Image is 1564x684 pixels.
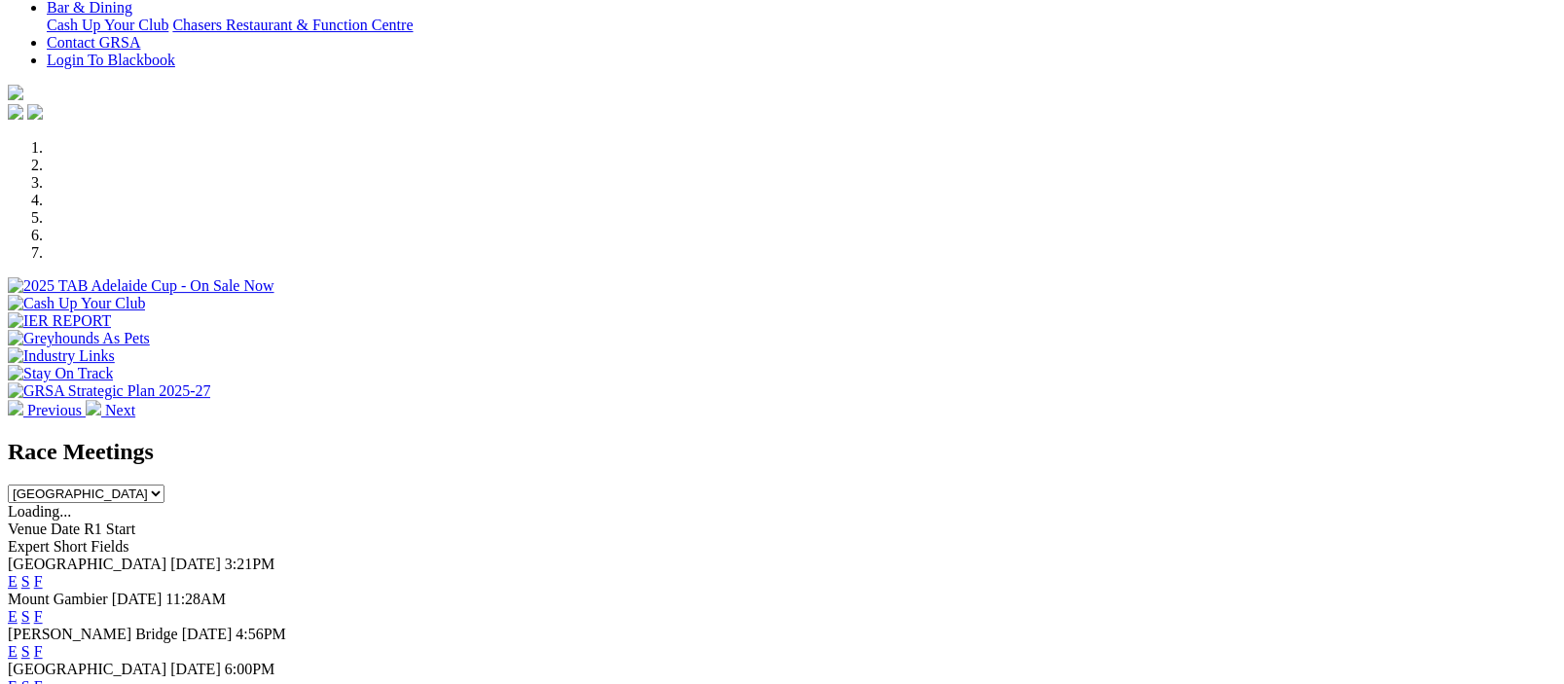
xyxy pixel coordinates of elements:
img: 2025 TAB Adelaide Cup - On Sale Now [8,277,274,295]
span: Next [105,402,135,418]
a: S [21,643,30,660]
span: R1 Start [84,521,135,537]
a: Chasers Restaurant & Function Centre [172,17,413,33]
span: 4:56PM [236,626,286,642]
span: Short [54,538,88,555]
span: Venue [8,521,47,537]
img: GRSA Strategic Plan 2025-27 [8,382,210,400]
h2: Race Meetings [8,439,1556,465]
img: Greyhounds As Pets [8,330,150,347]
span: [DATE] [170,556,221,572]
img: twitter.svg [27,104,43,120]
span: [DATE] [112,591,163,607]
span: 6:00PM [225,661,275,677]
a: F [34,643,43,660]
span: Mount Gambier [8,591,108,607]
span: [DATE] [182,626,233,642]
img: Industry Links [8,347,115,365]
span: Date [51,521,80,537]
a: Cash Up Your Club [47,17,168,33]
span: Fields [91,538,128,555]
a: Previous [8,402,86,418]
span: [GEOGRAPHIC_DATA] [8,661,166,677]
a: E [8,608,18,625]
a: E [8,643,18,660]
a: F [34,608,43,625]
span: [DATE] [170,661,221,677]
img: chevron-left-pager-white.svg [8,400,23,415]
span: 11:28AM [165,591,226,607]
a: Contact GRSA [47,34,140,51]
span: [PERSON_NAME] Bridge [8,626,178,642]
a: E [8,573,18,590]
a: S [21,573,30,590]
a: Login To Blackbook [47,52,175,68]
span: [GEOGRAPHIC_DATA] [8,556,166,572]
span: Expert [8,538,50,555]
div: Bar & Dining [47,17,1556,34]
img: IER REPORT [8,312,111,330]
span: 3:21PM [225,556,275,572]
img: chevron-right-pager-white.svg [86,400,101,415]
a: Next [86,402,135,418]
img: facebook.svg [8,104,23,120]
img: Cash Up Your Club [8,295,145,312]
img: logo-grsa-white.png [8,85,23,100]
a: F [34,573,43,590]
span: Loading... [8,503,71,520]
span: Previous [27,402,82,418]
a: S [21,608,30,625]
img: Stay On Track [8,365,113,382]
